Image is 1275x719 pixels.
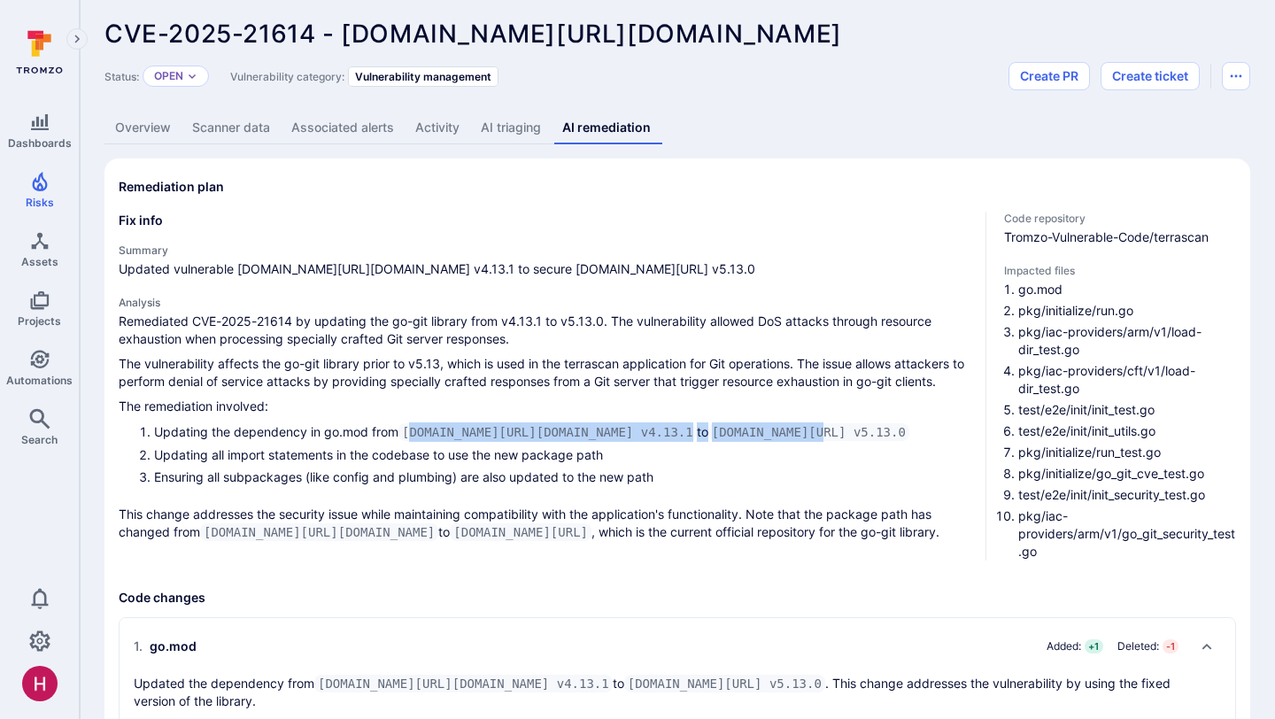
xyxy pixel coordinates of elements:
span: Vulnerability category: [230,70,344,83]
li: test/e2e/init/init_security_test.go [1018,486,1236,504]
button: Open [154,69,183,83]
h3: Code changes [119,589,1236,607]
button: Create PR [1008,62,1090,90]
span: Status: [104,70,139,83]
a: Overview [104,112,182,144]
li: Updating all import statements in the codebase to use the new package path [154,445,971,464]
div: Vulnerability tabs [104,112,1250,144]
li: pkg/initialize/run.go [1018,302,1236,320]
li: Ensuring all subpackages (like config and plumbing) are also updated to the new path [154,468,971,486]
span: Risks [26,196,54,209]
span: Code repository [1004,212,1236,225]
li: test/e2e/init/init_utils.go [1018,422,1236,440]
span: + 1 [1085,639,1102,653]
span: Search [21,433,58,446]
a: Activity [405,112,470,144]
a: Associated alerts [281,112,405,144]
span: Tromzo-Vulnerable-Code/terrascan [1004,228,1236,246]
div: Harshil Parikh [22,666,58,701]
li: Updating the dependency in go.mod from to [154,422,971,442]
img: ACg8ocKzQzwPSwOZT_k9C736TfcBpCStqIZdMR9gXOhJgTaH9y_tsw=s96-c [22,666,58,701]
button: Expand navigation menu [66,28,88,50]
h4: Summary [119,244,971,257]
div: Vulnerability management [348,66,498,87]
h4: Analysis [119,296,971,309]
p: Updated the dependency from to . This change addresses the vulnerability by using the fixed versi... [134,675,1186,710]
i: Expand navigation menu [71,32,83,47]
h3: Fix info [119,212,971,229]
li: pkg/initialize/go_git_cve_test.go [1018,465,1236,483]
span: Automations [6,374,73,387]
code: [DOMAIN_NAME][URL][DOMAIN_NAME] [200,523,438,541]
span: 1 . [134,638,143,655]
code: [DOMAIN_NAME][URL] v5.13.0 [624,675,825,692]
code: [DOMAIN_NAME][URL] v5.13.0 [708,423,909,441]
span: Assets [21,255,58,268]
span: Impacted files [1004,264,1236,277]
a: AI remediation [552,112,661,144]
span: CVE-2025-21614 - [DOMAIN_NAME][URL][DOMAIN_NAME] [104,19,842,49]
p: The vulnerability affects the go-git library prior to v5.13, which is used in the terrascan appli... [119,355,971,390]
li: test/e2e/init/init_test.go [1018,401,1236,419]
code: [DOMAIN_NAME][URL][DOMAIN_NAME] v4.13.1 [314,675,613,692]
code: [DOMAIN_NAME][URL][DOMAIN_NAME] v4.13.1 [398,423,697,441]
h2: Remediation plan [119,178,224,196]
span: Dashboards [8,136,72,150]
p: The remediation involved: [119,398,971,415]
code: [DOMAIN_NAME][URL] [450,523,591,541]
button: Create ticket [1101,62,1200,90]
li: pkg/iac-providers/arm/v1/go_git_security_test.go [1018,507,1236,561]
span: Projects [18,314,61,328]
a: AI triaging [470,112,552,144]
span: Updated vulnerable [DOMAIN_NAME][URL][DOMAIN_NAME] v4.13.1 to secure [DOMAIN_NAME][URL] v5.13.0 [119,260,971,278]
li: pkg/iac-providers/arm/v1/load-dir_test.go [1018,323,1236,359]
span: Deleted: [1117,639,1159,653]
span: Added: [1047,639,1081,653]
a: Scanner data [182,112,281,144]
p: This change addresses the security issue while maintaining compatibility with the application's f... [119,506,971,541]
li: pkg/iac-providers/cft/v1/load-dir_test.go [1018,362,1236,398]
p: Remediated CVE-2025-21614 by updating the go-git library from v4.13.1 to v5.13.0. The vulnerabili... [119,313,971,348]
button: Options menu [1222,62,1250,90]
li: pkg/initialize/run_test.go [1018,444,1236,461]
li: go.mod [1018,281,1236,298]
button: Expand dropdown [187,71,197,81]
div: go.mod [134,638,197,655]
span: - 1 [1163,639,1178,653]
